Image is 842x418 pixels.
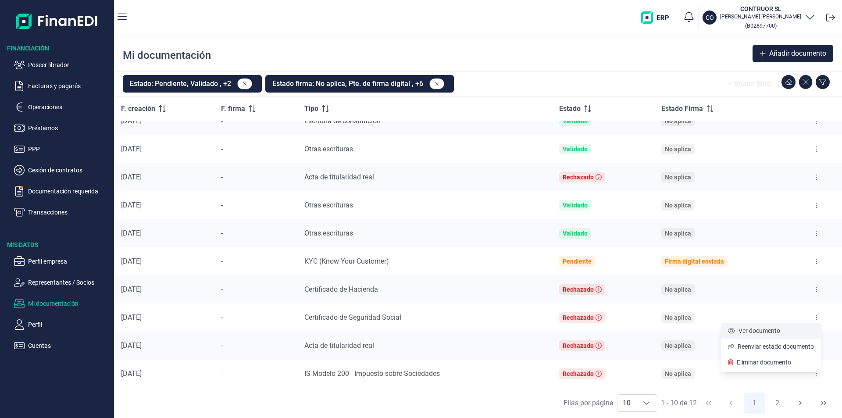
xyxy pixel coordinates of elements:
[28,207,111,218] p: Transacciones
[563,314,594,321] div: Rechazado
[221,145,290,154] div: -
[665,174,691,181] div: No aplica
[121,341,207,350] div: [DATE]
[265,75,454,93] button: Estado firma: No aplica, Pte. de firma digital , +6
[221,201,290,210] div: -
[304,173,374,181] span: Acta de titularidad real
[304,285,378,293] span: Certificado de Hacienda
[304,229,353,237] span: Otras escrituras
[14,165,111,175] button: Cesión de contratos
[728,358,791,367] a: Eliminar documento
[563,286,594,293] div: Rechazado
[661,104,703,114] span: Estado Firma
[721,393,742,414] button: Previous Page
[28,277,111,288] p: Representantes / Socios
[14,186,111,196] button: Documentación requerida
[304,341,374,350] span: Acta de titularidad real
[721,354,821,370] li: Eliminar documento
[304,145,353,153] span: Otras escrituras
[28,340,111,351] p: Cuentas
[121,104,155,114] span: F. creación
[665,202,691,209] div: No aplica
[221,313,290,322] div: -
[16,7,98,35] img: Logo de aplicación
[14,298,111,309] button: Mi documentación
[753,45,833,62] button: Añadir documento
[28,123,111,133] p: Préstamos
[665,370,691,377] div: No aplica
[28,256,111,267] p: Perfil empresa
[28,144,111,154] p: PPP
[737,358,791,367] span: Eliminar documento
[720,13,801,20] p: [PERSON_NAME] [PERSON_NAME]
[121,229,207,238] div: [DATE]
[563,258,592,265] div: Pendiente
[221,104,245,114] span: F. firma
[121,201,207,210] div: [DATE]
[706,13,714,22] p: CO
[563,342,594,349] div: Rechazado
[304,313,401,322] span: Certificado de Seguridad Social
[28,165,111,175] p: Cesión de contratos
[665,146,691,153] div: No aplica
[563,202,588,209] div: Validado
[767,393,788,414] button: Page 2
[745,22,777,29] small: Copiar cif
[121,257,207,266] div: [DATE]
[221,229,290,238] div: -
[563,146,588,153] div: Validado
[665,230,691,237] div: No aplica
[304,201,353,209] span: Otras escrituras
[636,395,657,411] div: Choose
[14,144,111,154] button: PPP
[28,102,111,112] p: Operaciones
[28,186,111,196] p: Documentación requerida
[769,48,826,59] span: Añadir documento
[14,123,111,133] button: Préstamos
[14,102,111,112] button: Operaciones
[123,75,262,93] button: Estado: Pendiente, Validado , +2
[121,313,207,322] div: [DATE]
[304,257,389,265] span: KYC (Know Your Customer)
[221,369,290,378] div: -
[720,4,801,13] h3: CONTRUOR SL
[14,81,111,91] button: Facturas y pagarés
[661,400,697,407] span: 1 - 10 de 12
[221,257,290,266] div: -
[14,319,111,330] button: Perfil
[14,60,111,70] button: Poseer librador
[221,173,290,182] div: -
[698,393,719,414] button: First Page
[28,298,111,309] p: Mi documentación
[617,395,636,411] span: 10
[14,207,111,218] button: Transacciones
[728,326,780,335] a: Ver documento
[221,341,290,350] div: -
[28,81,111,91] p: Facturas y pagarés
[790,393,811,414] button: Next Page
[14,256,111,267] button: Perfil empresa
[121,145,207,154] div: [DATE]
[28,319,111,330] p: Perfil
[665,314,691,321] div: No aplica
[121,285,207,294] div: [DATE]
[563,230,588,237] div: Validado
[28,60,111,70] p: Poseer librador
[721,339,821,354] li: Reenviar estado documento
[123,48,211,62] div: Mi documentación
[14,277,111,288] button: Representantes / Socios
[304,369,440,378] span: IS Modelo 200 - Impuesto sobre Sociedades
[559,104,581,114] span: Estado
[665,342,691,349] div: No aplica
[728,342,814,351] a: Reenviar estado documento
[739,326,780,335] span: Ver documento
[813,393,834,414] button: Last Page
[14,340,111,351] button: Cuentas
[703,4,815,31] button: COCONTRUOR SL[PERSON_NAME] [PERSON_NAME](B02897700)
[744,393,765,414] button: Page 1
[665,258,724,265] div: Firma digital enviada
[721,323,821,339] li: Ver documento
[564,398,614,408] div: Filas por página
[738,342,814,351] span: Reenviar estado documento
[563,370,594,377] div: Rechazado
